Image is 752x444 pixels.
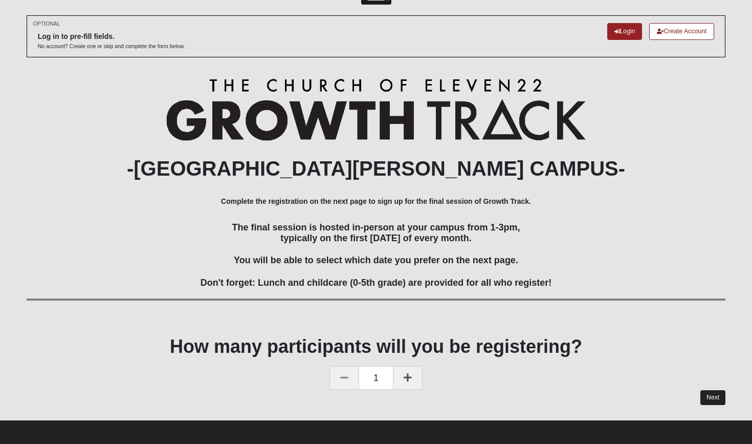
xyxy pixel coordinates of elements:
span: typically on the first [DATE] of every month. [280,233,472,243]
a: Create Account [649,23,714,40]
h1: How many participants will you be registering? [27,335,726,357]
p: No account? Create one or skip and complete the form below. [38,43,185,50]
img: Growth Track Logo [166,78,586,140]
span: The final session is hosted in-person at your campus from 1-3pm, [232,222,520,232]
a: Login [607,23,643,40]
b: Complete the registration on the next page to sign up for the final session of Growth Track. [221,197,531,205]
span: You will be able to select which date you prefer on the next page. [234,255,518,265]
h6: Log in to pre-fill fields. [38,32,185,41]
a: Next [700,390,725,405]
b: -[GEOGRAPHIC_DATA][PERSON_NAME] CAMPUS- [127,157,625,180]
span: Don't forget: Lunch and childcare (0-5th grade) are provided for all who register! [201,278,551,288]
small: OPTIONAL [33,20,60,28]
span: 1 [359,366,393,390]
